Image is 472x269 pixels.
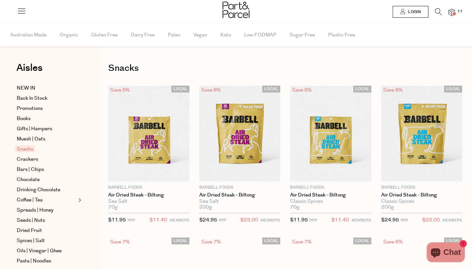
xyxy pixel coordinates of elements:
[17,155,38,163] span: Crackers
[10,24,47,47] span: Australian Made
[381,86,405,94] div: Save 8%
[353,238,371,244] span: LOCAL
[406,9,421,15] span: Login
[108,185,189,191] p: Barbell Foods
[290,204,300,210] span: 70g
[328,24,355,47] span: Plastic Free
[381,86,462,181] img: Air Dried Steak - Biltong
[199,204,212,210] span: 200g
[244,24,276,47] span: Low FODMAP
[108,86,189,181] img: Air Dried Steak - Biltong
[290,217,308,223] span: $11.95
[381,238,405,246] div: Save 6%
[381,185,462,191] p: Barbell Foods
[17,84,35,92] span: NEW IN
[199,238,223,246] div: Save 7%
[17,115,30,123] span: Books
[108,198,189,204] div: Sea Salt
[193,24,207,47] span: Vegan
[199,192,281,198] a: Air Dried Steak - Biltong
[220,24,231,47] span: Keto
[17,217,45,224] span: Seeds | Nuts
[17,105,43,113] span: Promotions
[444,238,462,244] span: LOCAL
[442,218,462,223] small: MEMBERS
[261,218,280,223] small: MEMBERS
[262,238,280,244] span: LOCAL
[17,247,76,255] a: Oils | Vinegar | Ghee
[290,198,371,204] div: Classic Spices
[199,217,217,223] span: $24.95
[17,206,53,214] span: Spreads | Honey
[17,257,51,265] span: Pasta | Noodles
[381,192,462,198] a: Air Dried Steak - Biltong
[381,217,399,223] span: $24.95
[108,217,126,223] span: $11.95
[17,247,62,255] span: Oils | Vinegar | Ghee
[17,176,40,184] span: Chocolate
[309,218,317,223] small: RRP
[401,218,408,223] small: RRP
[240,216,258,224] span: $23.00
[444,86,462,93] span: LOCAL
[108,238,132,246] div: Save 7%
[17,217,76,224] a: Seeds | Nuts
[17,166,76,174] a: Bars | Chips
[17,227,76,235] a: Dried Fruit
[290,86,371,181] img: Air Dried Steak - Biltong
[381,204,394,210] span: 200g
[131,24,155,47] span: Dairy Free
[17,84,76,92] a: NEW IN
[199,86,223,94] div: Save 8%
[381,198,462,204] div: Classic Spices
[16,63,43,79] a: Aisles
[17,135,45,143] span: Muesli | Oats
[17,186,76,194] a: Drinking Chocolate
[77,196,81,204] button: Expand/Collapse Coffee | Tea
[170,218,189,223] small: MEMBERS
[108,86,132,94] div: Save 5%
[456,9,464,14] span: 11
[199,86,281,181] img: Air Dried Steak - Biltong
[171,86,189,93] span: LOCAL
[17,125,52,133] span: Gifts | Hampers
[17,176,76,184] a: Chocolate
[290,185,371,191] p: Barbell Foods
[448,9,455,16] a: 11
[17,196,76,204] a: Coffee | Tea
[15,145,35,152] span: Snacks
[60,24,78,47] span: Organic
[17,227,42,235] span: Dried Fruit
[352,218,371,223] small: MEMBERS
[168,24,180,47] span: Paleo
[17,135,76,143] a: Muesli | Oats
[108,204,118,210] span: 70g
[149,216,167,224] span: $11.40
[17,94,76,102] a: Back In Stock
[17,237,76,245] a: Spices | Salt
[17,155,76,163] a: Crackers
[17,186,60,194] span: Drinking Chocolate
[262,86,280,93] span: LOCAL
[353,86,371,93] span: LOCAL
[17,94,48,102] span: Back In Stock
[17,257,76,265] a: Pasta | Noodles
[199,198,281,204] div: Sea Salt
[17,115,76,123] a: Books
[219,218,226,223] small: RRP
[290,192,371,198] a: Air Dried Steak - Biltong
[108,61,462,76] h1: Snacks
[17,145,76,153] a: Snacks
[425,242,467,264] inbox-online-store-chat: Shopify online store chat
[17,166,44,174] span: Bars | Chips
[290,238,314,246] div: Save 7%
[199,185,281,191] p: Barbell Foods
[108,192,189,198] a: Air Dried Steak - Biltong
[128,218,135,223] small: RRP
[223,2,249,18] img: Part&Parcel
[289,24,315,47] span: Sugar Free
[17,105,76,113] a: Promotions
[393,6,428,18] a: Login
[171,238,189,244] span: LOCAL
[331,216,349,224] span: $11.40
